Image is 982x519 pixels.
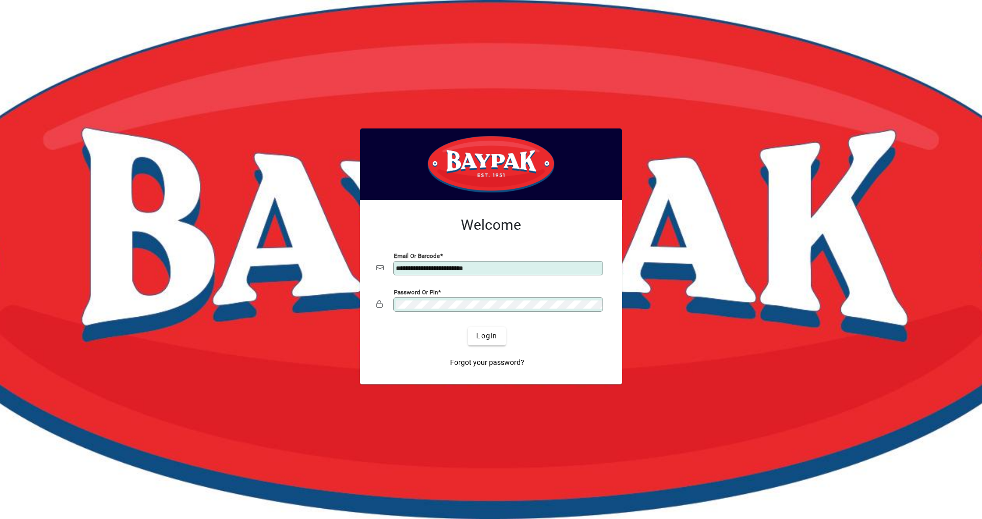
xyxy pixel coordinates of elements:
[450,357,524,368] span: Forgot your password?
[394,288,438,295] mat-label: Password or Pin
[468,327,505,345] button: Login
[446,354,528,372] a: Forgot your password?
[476,331,497,341] span: Login
[376,217,606,234] h2: Welcome
[394,252,440,259] mat-label: Email or Barcode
